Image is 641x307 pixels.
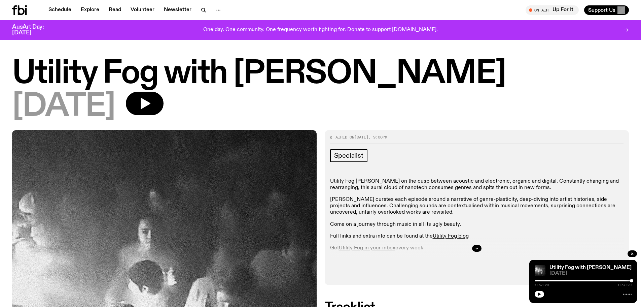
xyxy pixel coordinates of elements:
[368,134,387,140] span: , 9:00pm
[12,92,115,122] span: [DATE]
[330,149,367,162] a: Specialist
[160,5,195,15] a: Newsletter
[433,234,469,239] a: Utility Fog blog
[588,7,615,13] span: Support Us
[330,221,624,228] p: Come on a journey through music in all its ugly beauty.
[12,59,629,89] h1: Utility Fog with [PERSON_NAME]
[549,271,632,276] span: [DATE]
[203,27,438,33] p: One day. One community. One frequency worth fighting for. Donate to support [DOMAIN_NAME].
[584,5,629,15] button: Support Us
[330,196,624,216] p: [PERSON_NAME] curates each episode around a narrative of genre-plasticity, deep-diving into artis...
[77,5,103,15] a: Explore
[535,265,545,276] img: Cover to feeo's album Goodness
[354,134,368,140] span: [DATE]
[330,178,624,191] p: Utility Fog [PERSON_NAME] on the cusp between acoustic and electronic, organic and digital. Const...
[127,5,158,15] a: Volunteer
[617,283,632,287] span: 1:57:20
[334,152,363,159] span: Specialist
[535,283,549,287] span: 1:57:20
[335,134,354,140] span: Aired on
[12,24,55,36] h3: AusArt Day: [DATE]
[330,233,624,240] p: Full links and extra info can be found at the
[526,5,579,15] button: On AirUp For It
[549,265,632,270] a: Utility Fog with [PERSON_NAME]
[44,5,75,15] a: Schedule
[105,5,125,15] a: Read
